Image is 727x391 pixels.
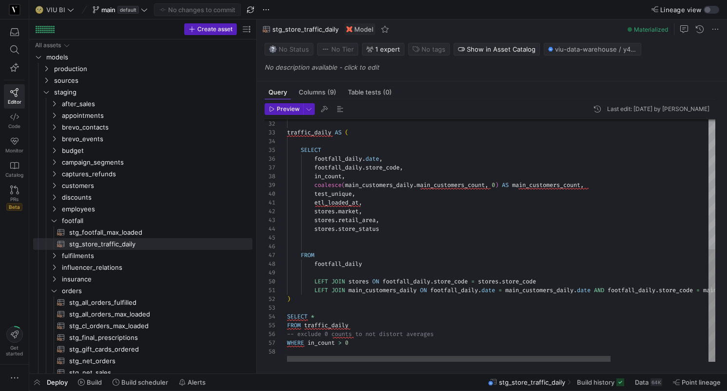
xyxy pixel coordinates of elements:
[4,133,25,157] a: Monitor
[467,45,536,53] span: Show in Asset Catalog
[365,155,379,163] span: date
[33,110,252,121] div: Press SPACE to select this row.
[659,286,693,294] span: store_code
[265,172,275,181] div: 38
[33,145,252,156] div: Press SPACE to select this row.
[317,43,358,56] button: No tierNo Tier
[505,286,574,294] span: main_customers_daily
[188,378,206,386] span: Alerts
[327,89,336,95] span: (9)
[90,3,150,16] button: maindefault
[580,181,584,189] span: ,
[287,339,304,347] span: WHERE
[35,42,61,49] div: All assets
[314,164,362,171] span: footfall_daily
[338,225,379,233] span: store_status
[362,43,404,56] button: 1 expert
[33,308,252,320] a: stg_all_orders_max_loaded​​​​​​​​​​
[265,119,275,128] div: 32
[197,26,232,33] span: Create asset
[544,43,641,56] button: viu-data-warehouse / y42_VIU_BI_main / stg_store_traffic_daily
[314,225,335,233] span: stores
[33,63,252,74] div: Press SPACE to select this row.
[33,261,252,273] div: Press SPACE to select this row.
[314,190,352,198] span: test_unique
[430,286,478,294] span: footfall_daily
[430,278,434,285] span: .
[33,285,252,297] div: Press SPACE to select this row.
[33,74,252,86] div: Press SPACE to select this row.
[335,225,338,233] span: .
[74,374,106,391] button: Build
[682,378,721,386] span: Point lineage
[8,123,20,129] span: Code
[265,233,275,242] div: 45
[4,157,25,182] a: Catalog
[62,157,251,168] span: campaign_segments
[634,26,668,33] span: Materialized
[352,190,355,198] span: ,
[307,339,335,347] span: in_count
[33,367,252,378] a: stg_net_sales​​​​​​​​​​
[33,332,252,343] a: stg_final_prescriptions​​​​​​​​​​
[555,45,637,53] span: viu-data-warehouse / y42_VIU_BI_main / stg_store_traffic_daily
[184,23,237,35] button: Create asset
[69,309,241,320] span: stg_all_orders_max_loaded​​​​​​​​​​
[265,43,313,56] button: No statusNo Status
[498,286,502,294] span: =
[62,122,251,133] span: brevo_contacts
[314,286,328,294] span: LEFT
[314,199,359,206] span: etl_loaded_at
[33,273,252,285] div: Press SPACE to select this row.
[54,63,251,74] span: production
[33,215,252,226] div: Press SPACE to select this row.
[495,181,498,189] span: )
[331,286,345,294] span: JOIN
[33,133,252,145] div: Press SPACE to select this row.
[478,286,481,294] span: .
[62,168,251,180] span: captures_refunds
[502,181,509,189] span: AS
[62,204,251,215] span: employees
[265,260,275,268] div: 48
[5,172,23,178] span: Catalog
[287,313,307,320] span: SELECT
[265,137,275,146] div: 34
[62,98,251,110] span: after_sales
[335,129,342,136] span: AS
[696,286,700,294] span: =
[512,181,580,189] span: main_customers_count
[54,87,251,98] span: staging
[631,374,667,391] button: Data64K
[269,45,309,53] span: No Status
[421,45,445,53] span: No tags
[4,84,25,109] a: Editor
[33,180,252,191] div: Press SPACE to select this row.
[46,52,251,63] span: models
[660,6,702,14] span: Lineage view
[655,286,659,294] span: .
[33,39,252,51] div: Press SPACE to select this row.
[417,181,485,189] span: main_customers_count
[33,332,252,343] div: Press SPACE to select this row.
[265,189,275,198] div: 40
[265,63,723,71] p: No description available - click to edit
[492,181,495,189] span: 0
[372,278,379,285] span: ON
[265,103,303,115] button: Preview
[33,355,252,367] a: stg_net_orders​​​​​​​​​​
[10,5,19,15] img: https://storage.googleapis.com/y42-prod-data-exchange/images/zgRs6g8Sem6LtQCmmHzYBaaZ8bA8vNBoBzxR...
[481,286,495,294] span: date
[485,181,488,189] span: ,
[4,109,25,133] a: Code
[454,43,540,56] button: Show in Asset Catalog
[33,203,252,215] div: Press SPACE to select this row.
[46,6,65,14] span: VIU BI
[669,374,725,391] button: Point lineage
[322,45,354,53] span: No Tier
[335,207,338,215] span: .
[502,278,536,285] span: store_code
[265,154,275,163] div: 36
[4,322,25,360] button: Getstarted
[413,181,417,189] span: .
